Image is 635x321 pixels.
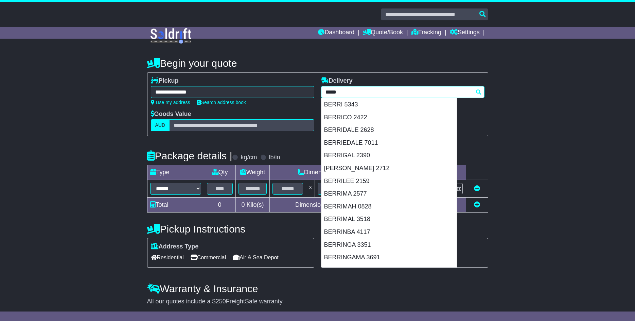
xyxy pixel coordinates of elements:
[411,27,441,39] a: Tracking
[241,201,245,208] span: 0
[151,77,179,85] label: Pickup
[241,154,257,161] label: kg/cm
[270,198,396,213] td: Dimensions in Centimetre(s)
[147,283,488,294] h4: Warranty & Insurance
[321,175,457,188] div: BERRILEE 2159
[151,119,170,131] label: AUD
[204,198,235,213] td: 0
[321,149,457,162] div: BERRIGAL 2390
[151,243,199,250] label: Address Type
[321,251,457,264] div: BERRINGAMA 3691
[269,154,280,161] label: lb/in
[474,201,480,208] a: Add new item
[235,198,270,213] td: Kilo(s)
[321,200,457,213] div: BERRIMAH 0828
[147,223,314,235] h4: Pickup Instructions
[235,165,270,180] td: Weight
[151,111,191,118] label: Goods Value
[321,137,457,149] div: BERRIEDALE 7011
[270,165,396,180] td: Dimensions (L x W x H)
[147,165,204,180] td: Type
[321,124,457,137] div: BERRIDALE 2628
[321,111,457,124] div: BERRICO 2422
[204,165,235,180] td: Qty
[321,264,457,277] div: [PERSON_NAME][GEOGRAPHIC_DATA] 2539
[321,213,457,226] div: BERRIMAL 3518
[321,77,353,85] label: Delivery
[306,180,315,198] td: x
[147,58,488,69] h4: Begin your quote
[321,162,457,175] div: [PERSON_NAME] 2712
[147,298,488,305] div: All our quotes include a $ FreightSafe warranty.
[191,252,226,263] span: Commercial
[450,27,480,39] a: Settings
[321,86,484,98] typeahead: Please provide city
[233,252,279,263] span: Air & Sea Depot
[321,98,457,111] div: BERRI 5343
[151,252,184,263] span: Residential
[363,27,403,39] a: Quote/Book
[147,198,204,213] td: Total
[474,185,480,192] a: Remove this item
[318,27,354,39] a: Dashboard
[216,298,226,305] span: 250
[321,226,457,239] div: BERRINBA 4117
[147,150,232,161] h4: Package details |
[197,100,246,105] a: Search address book
[151,100,190,105] a: Use my address
[321,187,457,200] div: BERRIMA 2577
[321,239,457,252] div: BERRINGA 3351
